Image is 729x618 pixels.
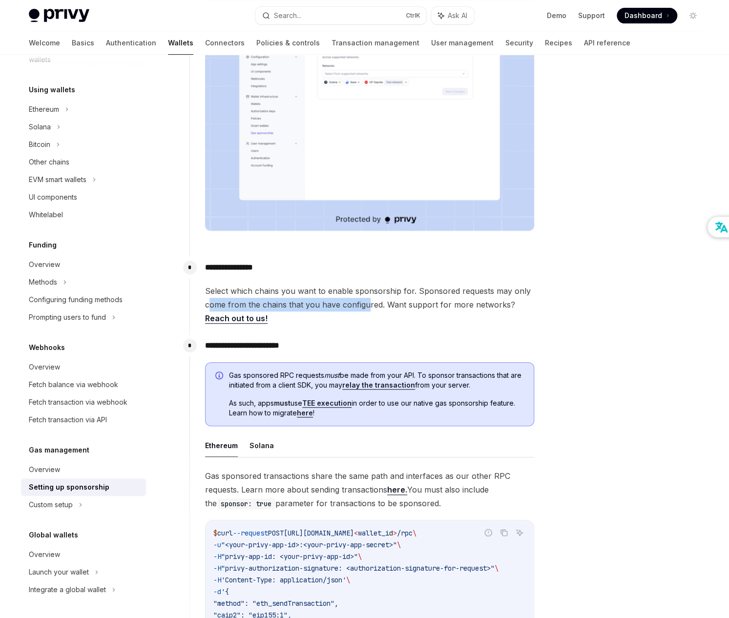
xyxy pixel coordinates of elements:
[346,576,350,584] span: \
[387,485,407,495] a: here.
[358,529,389,537] span: wallet_i
[29,481,109,493] div: Setting up sponsorship
[106,31,156,55] a: Authentication
[21,256,146,273] a: Overview
[29,239,57,251] h5: Funding
[29,84,75,96] h5: Using wallets
[213,587,221,596] span: -d
[21,358,146,376] a: Overview
[284,529,354,537] span: [URL][DOMAIN_NAME]
[29,444,89,456] h5: Gas management
[354,529,358,537] span: <
[217,529,233,537] span: curl
[268,529,284,537] span: POST
[229,371,524,390] span: Gas sponsored RPC requests be made from your API. To sponsor transactions that are initiated from...
[498,526,510,539] button: Copy the contents from the code block
[213,576,221,584] span: -H
[21,188,146,206] a: UI components
[233,529,268,537] span: --request
[29,31,60,55] a: Welcome
[205,434,238,457] button: Ethereum
[29,396,127,408] div: Fetch transaction via webhook
[21,376,146,393] a: Fetch balance via webhook
[505,31,533,55] a: Security
[545,31,572,55] a: Recipes
[448,11,467,21] span: Ask AI
[397,540,401,549] span: \
[274,399,291,407] strong: must
[297,409,313,417] a: here
[547,11,566,21] a: Demo
[332,31,419,55] a: Transaction management
[21,393,146,411] a: Fetch transaction via webhook
[21,478,146,496] a: Setting up sponsorship
[29,566,89,578] div: Launch your wallet
[29,259,60,270] div: Overview
[29,174,86,185] div: EVM smart wallets
[413,529,417,537] span: \
[358,552,362,561] span: \
[255,7,426,24] button: Search...CtrlK
[21,461,146,478] a: Overview
[221,552,358,561] span: "privy-app-id: <your-privy-app-id>"
[29,311,106,323] div: Prompting users to fund
[213,540,221,549] span: -u
[685,8,701,23] button: Toggle dark mode
[29,529,78,541] h5: Global wallets
[21,291,146,309] a: Configuring funding methods
[29,103,59,115] div: Ethereum
[229,398,524,418] span: As such, apps use in order to use our native gas sponsorship feature. Learn how to migrate !
[213,552,221,561] span: -H
[205,284,534,325] span: Select which chains you want to enable sponsorship for. Sponsored requests may only come from the...
[29,191,77,203] div: UI components
[578,11,605,21] a: Support
[21,206,146,224] a: Whitelabel
[29,342,65,353] h5: Webhooks
[482,526,495,539] button: Report incorrect code
[213,599,338,608] span: "method": "eth_sendTransaction",
[274,10,301,21] div: Search...
[393,529,397,537] span: >
[205,313,268,324] a: Reach out to us!
[29,9,89,22] img: light logo
[221,564,495,573] span: "privy-authorization-signature: <authorization-signature-for-request>"
[250,434,274,457] button: Solana
[221,576,346,584] span: 'Content-Type: application/json'
[72,31,94,55] a: Basics
[29,276,57,288] div: Methods
[431,7,474,24] button: Ask AI
[406,12,420,20] span: Ctrl K
[584,31,630,55] a: API reference
[397,529,413,537] span: /rpc
[213,529,217,537] span: $
[29,209,63,221] div: Whitelabel
[29,294,123,306] div: Configuring funding methods
[29,379,118,391] div: Fetch balance via webhook
[205,31,245,55] a: Connectors
[324,371,340,379] em: must
[29,584,106,596] div: Integrate a global wallet
[21,546,146,563] a: Overview
[431,31,494,55] a: User management
[256,31,320,55] a: Policies & controls
[168,31,193,55] a: Wallets
[213,564,221,573] span: -H
[205,469,534,510] span: Gas sponsored transactions share the same path and interfaces as our other RPC requests. Learn mo...
[29,549,60,560] div: Overview
[21,411,146,429] a: Fetch transaction via API
[302,399,352,408] a: TEE execution
[221,587,229,596] span: '{
[29,499,73,511] div: Custom setup
[21,153,146,171] a: Other chains
[29,139,50,150] div: Bitcoin
[29,414,107,426] div: Fetch transaction via API
[513,526,526,539] button: Ask AI
[29,121,51,133] div: Solana
[29,156,69,168] div: Other chains
[625,11,662,21] span: Dashboard
[389,529,393,537] span: d
[29,464,60,475] div: Overview
[495,564,499,573] span: \
[215,371,225,381] svg: Info
[221,540,397,549] span: "<your-privy-app-id>:<your-privy-app-secret>"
